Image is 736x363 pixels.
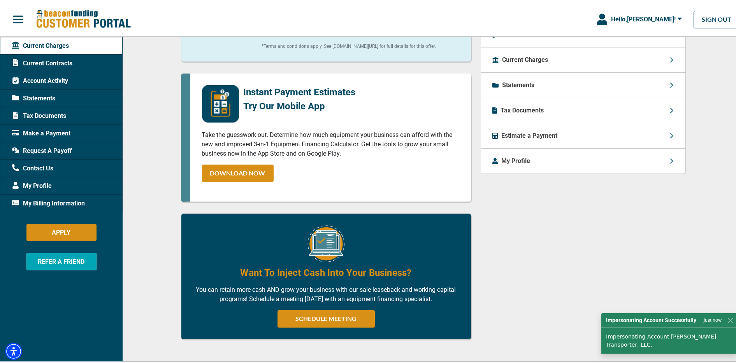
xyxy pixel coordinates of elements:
p: Instant Payment Estimates [244,83,356,97]
span: My Profile [12,179,52,189]
a: SCHEDULE MEETING [278,308,375,326]
strong: Impersonating Account Successfully [606,314,696,323]
p: *Terms and conditions apply. See [DOMAIN_NAME][URL] for full details for this offer. [262,41,459,48]
p: My Profile [502,154,530,164]
span: Current Contracts [12,57,72,66]
span: Request A Payoff [12,144,72,154]
span: Account Activity [12,74,68,84]
span: Contact Us [12,162,53,171]
span: Make a Payment [12,127,70,136]
p: Tax Documents [501,104,544,113]
button: REFER A FRIEND [26,251,97,268]
h4: Want To Inject Cash Into Your Business? [240,264,411,277]
div: Accessibility Menu [5,341,22,358]
small: just now [704,315,722,322]
button: Close [726,314,734,323]
span: Hello, [PERSON_NAME] ! [611,14,676,21]
img: Equipment Financing Online Image [307,223,344,260]
p: Statements [502,79,535,88]
p: Current Charges [502,53,548,63]
a: DOWNLOAD NOW [202,163,274,180]
img: Beacon Funding Customer Portal Logo [36,7,131,27]
p: Estimate a Payment [502,129,558,139]
span: Statements [12,92,55,101]
span: Tax Documents [12,109,66,119]
span: Current Charges [12,39,69,49]
span: My Billing Information [12,197,85,206]
p: You can retain more cash AND grow your business with our sale-leaseback and working capital progr... [193,283,459,302]
p: Try Our Mobile App [244,97,356,111]
img: mobile-app-logo.png [202,83,239,121]
button: APPLY [26,222,97,239]
p: Take the guesswork out. Determine how much equipment your business can afford with the new and im... [202,128,459,156]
